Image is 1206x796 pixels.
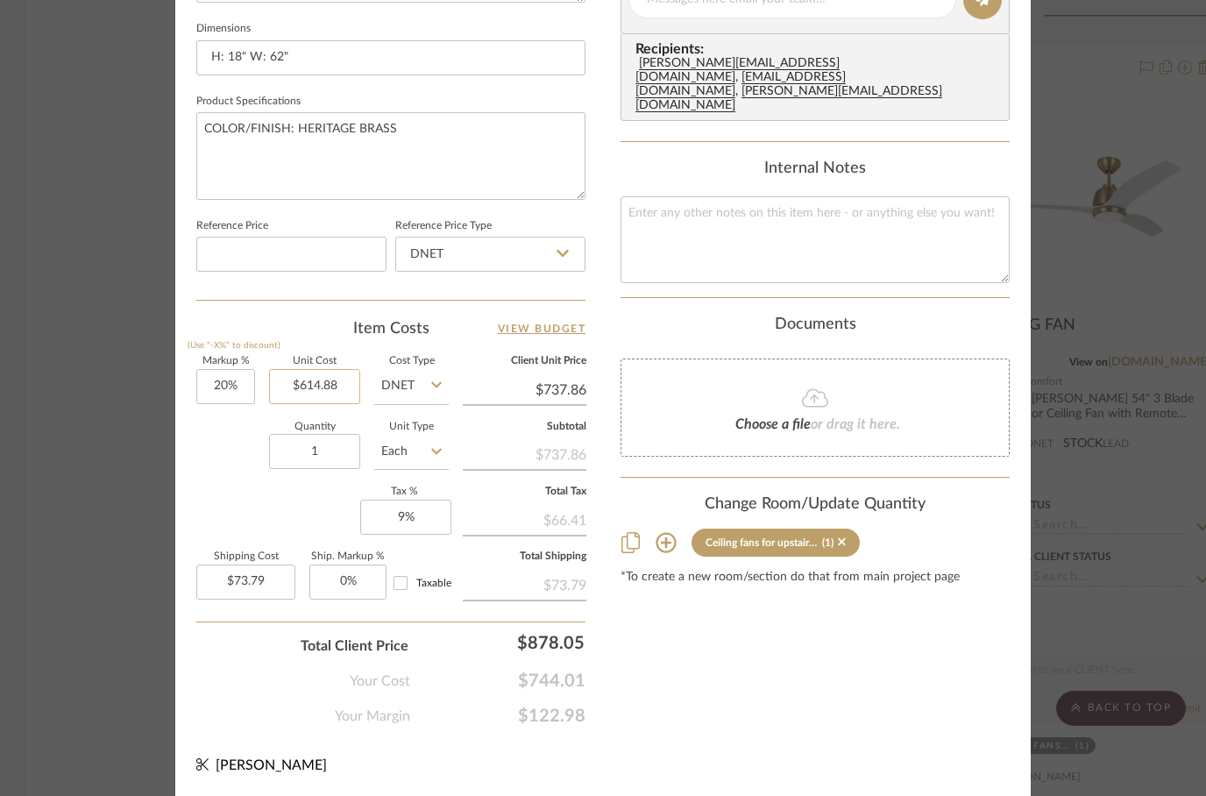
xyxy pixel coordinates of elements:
[360,487,449,496] label: Tax %
[621,160,1010,179] div: Internal Notes
[335,706,410,727] span: Your Margin
[350,671,410,692] span: Your Cost
[463,568,586,600] div: $73.79
[463,503,586,535] div: $66.41
[269,357,360,366] label: Unit Cost
[196,25,251,33] label: Dimensions
[621,316,1010,335] div: Documents
[309,552,387,561] label: Ship. Markup %
[822,537,834,549] div: (1)
[196,97,301,106] label: Product Specifications
[196,40,585,75] input: Enter the dimensions of this item
[410,706,585,727] span: $122.98
[635,57,1002,113] div: , ,
[196,552,295,561] label: Shipping Cost
[374,423,449,431] label: Unit Type
[498,318,586,339] a: View Budget
[621,571,1010,585] div: *To create a new room/section do that from main project page
[463,437,586,469] div: $737.86
[374,357,449,366] label: Cost Type
[196,222,268,231] label: Reference Price
[621,495,1010,515] div: Change Room/Update Quantity
[417,625,592,660] div: $878.05
[410,671,585,692] span: $744.01
[463,357,586,366] label: Client Unit Price
[395,222,492,231] label: Reference Price Type
[196,357,255,366] label: Markup %
[811,417,900,431] span: or drag it here.
[216,758,327,772] span: [PERSON_NAME]
[635,41,1002,57] span: Recipients:
[735,417,811,431] span: Choose a file
[463,552,586,561] label: Total Shipping
[706,537,818,549] div: Ceiling fans for upstairs bedrooms
[269,423,360,431] label: Quantity
[416,578,451,588] span: Taxable
[196,318,585,339] div: Item Costs
[463,423,586,431] label: Subtotal
[301,636,408,657] span: Total Client Price
[463,487,586,496] label: Total Tax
